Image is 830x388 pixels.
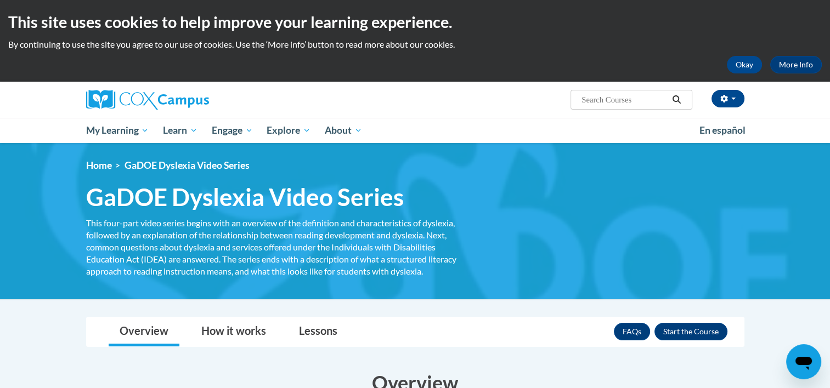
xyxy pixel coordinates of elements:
[8,38,822,50] p: By continuing to use the site you agree to our use of cookies. Use the ‘More info’ button to read...
[318,118,369,143] a: About
[288,317,348,346] a: Lessons
[699,124,746,136] span: En español
[86,182,404,212] span: GaDOE Dyslexia Video Series
[692,119,753,142] a: En español
[79,118,156,143] a: My Learning
[654,323,727,340] button: Enroll
[86,90,295,110] a: Cox Campus
[580,93,668,106] input: Search Courses
[156,118,205,143] a: Learn
[614,323,650,340] a: FAQs
[267,124,310,137] span: Explore
[86,159,112,171] a: Home
[212,124,253,137] span: Engage
[163,124,197,137] span: Learn
[668,93,685,106] button: Search
[770,56,822,73] a: More Info
[259,118,318,143] a: Explore
[86,90,209,110] img: Cox Campus
[8,11,822,33] h2: This site uses cookies to help improve your learning experience.
[190,317,277,346] a: How it works
[205,118,260,143] a: Engage
[109,317,179,346] a: Overview
[70,118,761,143] div: Main menu
[325,124,362,137] span: About
[786,344,821,379] iframe: Button to launch messaging window
[86,217,465,277] div: This four-part video series begins with an overview of the definition and characteristics of dysl...
[125,159,250,171] span: GaDOE Dyslexia Video Series
[727,56,762,73] button: Okay
[712,90,744,107] button: Account Settings
[86,124,149,137] span: My Learning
